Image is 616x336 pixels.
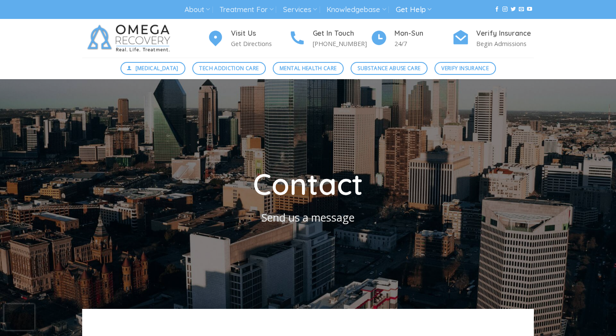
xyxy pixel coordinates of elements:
a: Substance Abuse Care [351,62,428,75]
span: [MEDICAL_DATA] [136,64,179,72]
a: About [185,2,210,18]
a: Get Help [396,2,431,18]
p: 24/7 [394,39,452,49]
iframe: reCAPTCHA [4,304,34,330]
span: Send us a message [262,210,354,225]
h4: Mon-Sun [394,28,452,39]
a: Tech Addiction Care [192,62,266,75]
span: Tech Addiction Care [199,64,259,72]
p: Get Directions [231,39,289,49]
a: Verify Insurance [434,62,496,75]
a: Verify Insurance Begin Admissions [452,28,534,49]
span: Mental Health Care [280,64,336,72]
p: [PHONE_NUMBER] [313,39,370,49]
a: Follow on Facebook [494,6,499,12]
span: Substance Abuse Care [357,64,420,72]
a: Send us an email [519,6,524,12]
a: Follow on Instagram [502,6,508,12]
a: Follow on Twitter [511,6,516,12]
a: Follow on YouTube [527,6,532,12]
h4: Get In Touch [313,28,370,39]
a: Knowledgebase [326,2,386,18]
p: Begin Admissions [476,39,534,49]
a: Services [283,2,317,18]
img: Omega Recovery [82,19,179,58]
a: Get In Touch [PHONE_NUMBER] [289,28,370,49]
a: Treatment For [219,2,273,18]
a: Mental Health Care [273,62,344,75]
h4: Verify Insurance [476,28,534,39]
span: Verify Insurance [441,64,489,72]
a: Visit Us Get Directions [207,28,289,49]
a: [MEDICAL_DATA] [120,62,186,75]
span: Contact [253,166,363,202]
h4: Visit Us [231,28,289,39]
